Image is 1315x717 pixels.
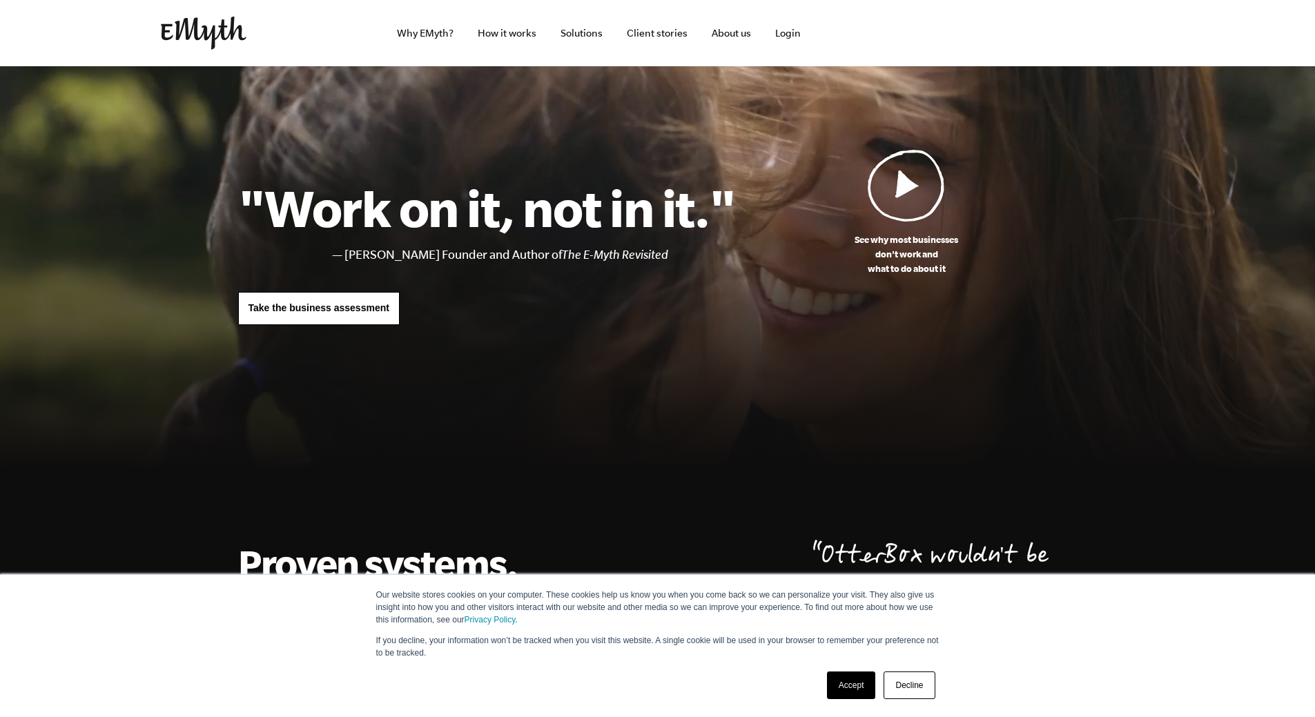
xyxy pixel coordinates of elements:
a: Take the business assessment [238,292,400,325]
h1: "Work on it, not in it." [238,177,736,238]
h2: Proven systems. A personal mentor. [238,541,575,629]
iframe: Embedded CTA [1010,18,1155,48]
p: Our website stores cookies on your computer. These cookies help us know you when you come back so... [376,589,939,626]
img: EMyth [161,17,246,50]
a: Decline [884,671,935,699]
span: Take the business assessment [249,302,389,313]
p: OtterBox wouldn't be here [DATE] without EMyth. [812,541,1078,640]
p: If you decline, your information won’t be tracked when you visit this website. A single cookie wi... [376,634,939,659]
a: Accept [827,671,876,699]
iframe: Embedded CTA [858,18,1003,48]
a: Privacy Policy [465,615,516,625]
i: The E-Myth Revisited [562,248,668,262]
li: [PERSON_NAME] Founder and Author of [344,245,736,265]
img: Play Video [868,149,945,222]
a: See why most businessesdon't work andwhat to do about it [736,149,1078,276]
p: See why most businesses don't work and what to do about it [736,233,1078,276]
